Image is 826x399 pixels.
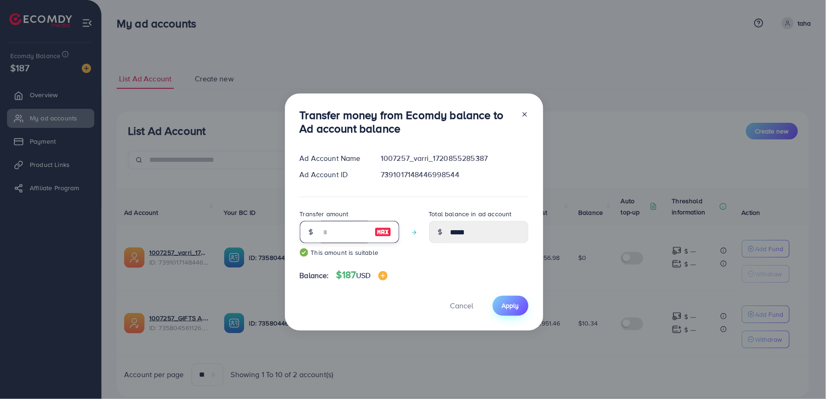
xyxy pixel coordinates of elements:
[493,296,529,316] button: Apply
[300,108,514,135] h3: Transfer money from Ecomdy balance to Ad account balance
[439,296,485,316] button: Cancel
[300,209,349,219] label: Transfer amount
[378,271,388,280] img: image
[292,153,374,164] div: Ad Account Name
[300,248,308,257] img: guide
[337,269,388,281] h4: $187
[300,270,329,281] span: Balance:
[300,248,399,257] small: This amount is suitable
[502,301,519,310] span: Apply
[292,169,374,180] div: Ad Account ID
[450,300,474,311] span: Cancel
[429,209,512,219] label: Total balance in ad account
[373,169,535,180] div: 7391017148446998544
[786,357,819,392] iframe: Chat
[375,226,391,238] img: image
[356,270,370,280] span: USD
[373,153,535,164] div: 1007257_varri_1720855285387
